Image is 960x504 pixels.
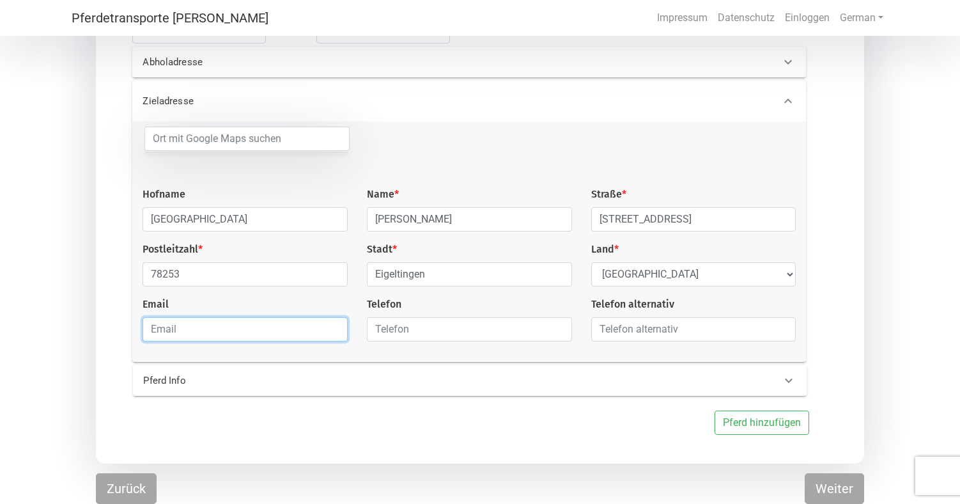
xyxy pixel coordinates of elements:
button: Zurück [96,473,157,504]
button: Pferd hinzufügen [715,411,809,435]
div: Zieladresse [132,81,806,122]
label: Email [143,297,169,312]
a: Einloggen [780,5,835,31]
div: Pferd Info [133,365,807,396]
p: Pferd Info [143,374,439,388]
div: Zieladresse [132,122,806,362]
input: Farm Name [143,207,348,232]
input: Telefon [367,317,572,342]
label: Stadt [367,242,397,257]
a: Datenschutz [713,5,780,31]
a: Pferdetransporte [PERSON_NAME] [72,5,268,31]
p: Zieladresse [143,94,438,109]
label: Land [591,242,619,257]
p: Abholadresse [143,55,438,70]
input: Straße [591,207,796,232]
label: Straße [591,187,626,202]
label: Hofname [143,187,185,202]
input: Ort mit Google Maps suchen [144,127,350,151]
input: Stadt [367,262,572,287]
label: Postleitzahl [143,242,203,257]
div: Abholadresse [132,47,806,77]
label: Telefon [367,297,401,312]
input: Telefon alternativ [591,317,796,342]
input: Postleitzahl [143,262,348,287]
button: Weiter [805,473,864,504]
input: Name [367,207,572,232]
a: German [835,5,888,31]
a: Impressum [652,5,713,31]
input: Email [143,317,348,342]
label: Telefon alternativ [591,297,674,312]
label: Name [367,187,399,202]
